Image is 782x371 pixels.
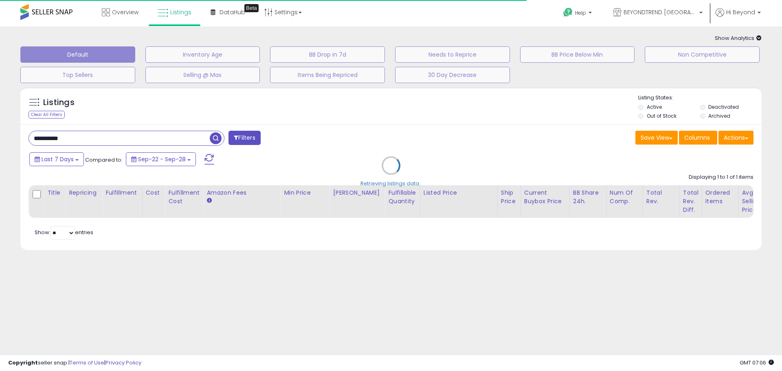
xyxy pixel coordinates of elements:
a: Hi Beyond [716,8,761,26]
button: 30 Day Decrease [395,67,510,83]
span: Show Analytics [715,34,762,42]
span: 2025-10-7 07:06 GMT [740,359,774,367]
button: BB Drop in 7d [270,46,385,63]
span: Help [575,9,586,16]
span: BEYONDTREND [GEOGRAPHIC_DATA] [624,8,697,16]
span: Listings [170,8,191,16]
button: Non Competitive [645,46,760,63]
button: Selling @ Max [145,67,260,83]
span: Hi Beyond [726,8,755,16]
button: Default [20,46,135,63]
button: Needs to Reprice [395,46,510,63]
a: Terms of Use [70,359,104,367]
span: Overview [112,8,138,16]
button: Items Being Repriced [270,67,385,83]
a: Help [557,1,600,26]
a: Privacy Policy [105,359,141,367]
div: seller snap | | [8,359,141,367]
div: Retrieving listings data.. [360,180,422,187]
i: Get Help [563,7,573,18]
span: DataHub [220,8,245,16]
strong: Copyright [8,359,38,367]
button: Top Sellers [20,67,135,83]
button: BB Price Below Min [520,46,635,63]
button: Inventory Age [145,46,260,63]
div: Tooltip anchor [244,4,259,12]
